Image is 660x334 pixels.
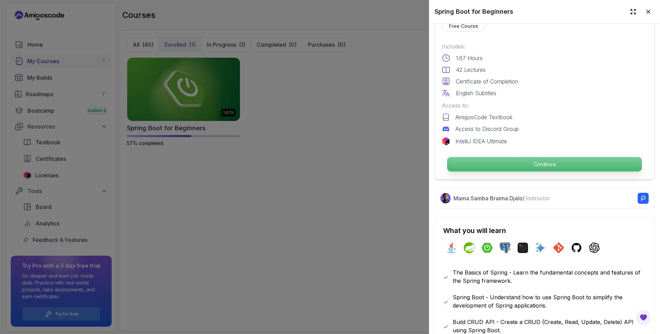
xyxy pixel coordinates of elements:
h2: What you will learn [443,226,646,235]
button: Expand drawer [627,5,639,18]
p: Free Course [449,23,478,30]
img: chatgpt logo [589,242,600,253]
button: Continue [447,157,642,172]
span: Instructor [526,195,550,202]
p: Access to Discord Group [455,125,519,133]
button: Open Feedback Button [635,309,652,326]
p: 42 Lectures [456,66,486,74]
p: 1.67 Hours [456,54,483,62]
img: postgres logo [499,242,510,253]
img: spring-boot logo [482,242,493,253]
img: java logo [446,242,457,253]
p: AmigosCode Textbook [455,113,513,121]
p: The Basics of Spring - Learn the fundamental concepts and features of the Spring framework. [453,268,646,285]
img: jetbrains logo [442,137,450,145]
p: IntelliJ IDEA Ultimate [455,137,507,145]
img: git logo [553,242,564,253]
p: English Subtitles [456,89,496,97]
img: spring logo [464,242,475,253]
img: github logo [571,242,582,253]
img: Nelson Djalo [440,193,451,203]
h2: Spring Boot for Beginners [434,7,513,16]
img: terminal logo [517,242,528,253]
p: Certificate of Completion [456,77,518,86]
p: Spring Boot - Understand how to use Spring Boot to simplify the development of Spring applications. [453,293,646,310]
img: ai logo [535,242,546,253]
p: Continue [447,157,642,171]
p: Includes: [442,42,647,51]
p: Mama Samba Braima Djalo / [453,194,550,202]
p: Access to: [442,101,647,110]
